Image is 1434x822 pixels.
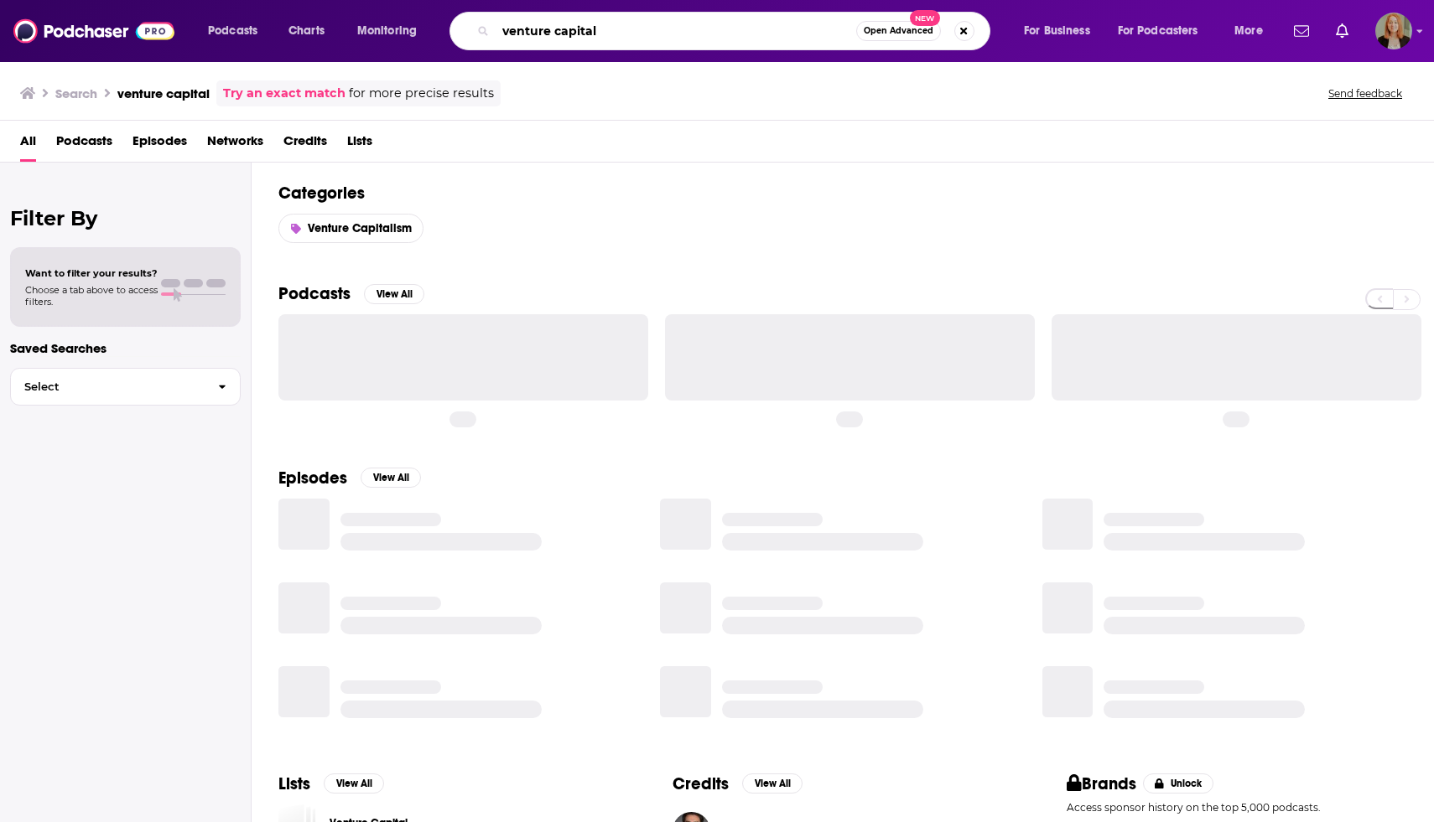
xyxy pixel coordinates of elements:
span: Venture Capitalism [308,221,412,235]
h2: Brands [1067,773,1136,794]
span: Podcasts [208,19,257,43]
button: open menu [346,18,439,44]
h2: Filter By [10,206,241,230]
span: Open Advanced [864,27,933,35]
div: Search podcasts, credits, & more... [465,12,1006,50]
a: Lists [347,127,372,162]
a: All [20,127,36,162]
a: Venture Capitalism [278,214,423,243]
h2: Lists [278,773,310,794]
button: open menu [1223,18,1284,44]
a: Show notifications dropdown [1329,17,1355,45]
span: New [910,10,940,26]
button: Show profile menu [1375,13,1412,49]
h2: Categories [278,183,1407,204]
a: Networks [207,127,263,162]
input: Search podcasts, credits, & more... [496,18,856,44]
a: Podcasts [56,127,112,162]
button: open menu [1012,18,1111,44]
span: Want to filter your results? [25,267,158,279]
p: Saved Searches [10,340,241,356]
a: ListsView All [278,773,384,794]
a: Charts [278,18,335,44]
button: View All [742,773,803,794]
span: for more precise results [349,84,494,103]
button: open menu [1107,18,1223,44]
span: For Business [1024,19,1090,43]
button: open menu [196,18,279,44]
h2: Credits [673,773,729,794]
p: Access sponsor history on the top 5,000 podcasts. [1067,801,1407,814]
button: Open AdvancedNew [856,21,941,41]
span: Choose a tab above to access filters. [25,284,158,308]
button: View All [364,284,424,304]
a: Credits [283,127,327,162]
span: Select [11,381,205,392]
img: Podchaser - Follow, Share and Rate Podcasts [13,15,174,47]
h2: Episodes [278,468,347,489]
span: Monitoring [357,19,417,43]
a: CreditsView All [673,773,803,794]
h3: Search [55,85,97,101]
h3: venture capital [117,85,210,101]
button: Select [10,368,241,406]
a: PodcastsView All [278,283,424,304]
a: Show notifications dropdown [1287,17,1316,45]
a: Try an exact match [223,84,346,103]
span: Charts [288,19,325,43]
button: View All [361,468,421,488]
button: View All [324,773,384,794]
span: Logged in as emckenzie [1375,13,1412,49]
span: For Podcasters [1118,19,1198,43]
img: User Profile [1375,13,1412,49]
button: Send feedback [1323,86,1407,101]
a: EpisodesView All [278,468,421,489]
button: Unlock [1143,773,1214,794]
h2: Podcasts [278,283,351,304]
a: Episodes [132,127,187,162]
span: More [1234,19,1263,43]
